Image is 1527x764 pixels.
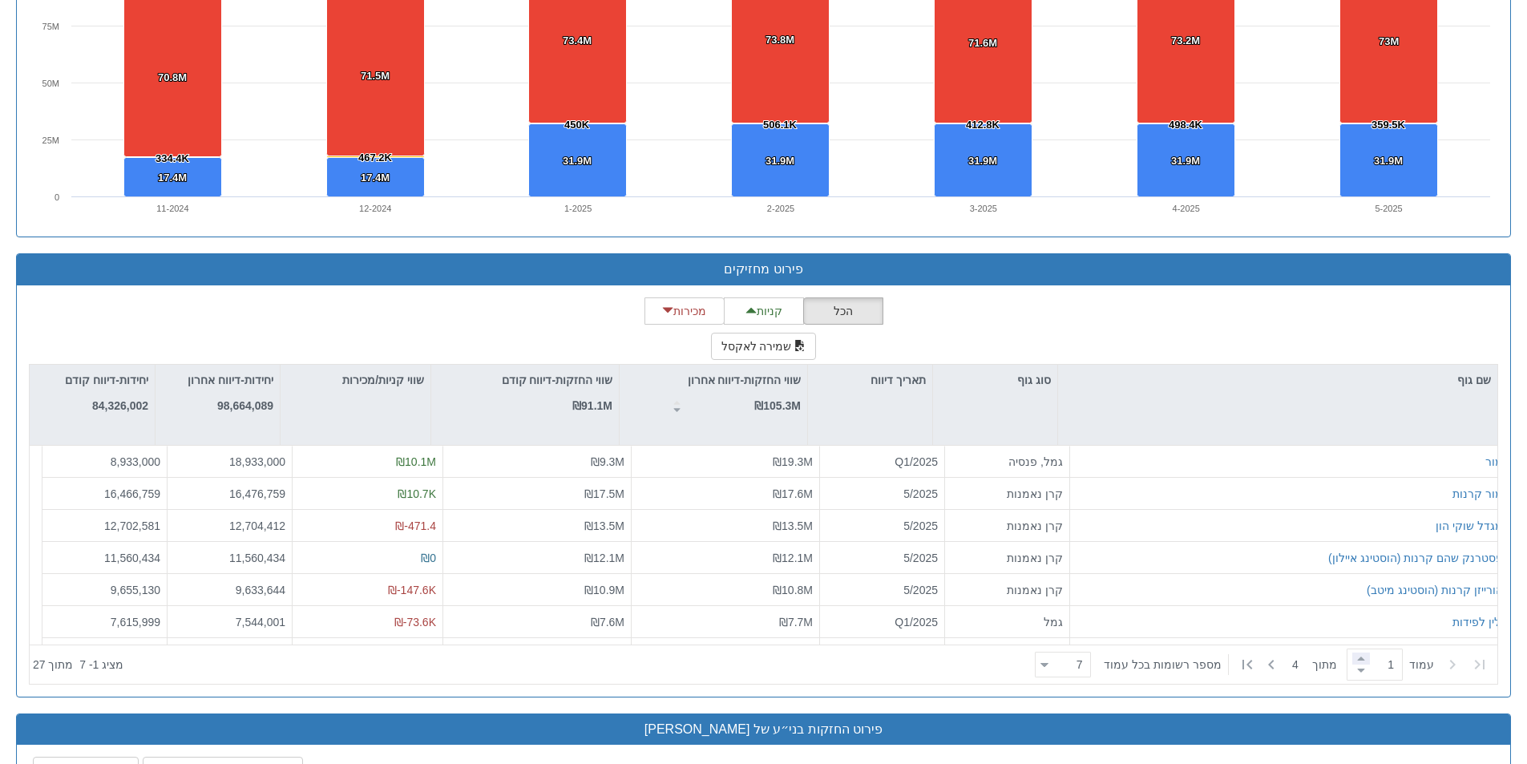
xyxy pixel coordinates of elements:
text: 75M [42,22,59,31]
div: קרן נאמנות [951,485,1063,501]
h3: פירוט החזקות בני״ע של [PERSON_NAME] [29,722,1498,737]
text: 0 [55,192,59,202]
span: ₪9.3M [591,455,624,468]
span: ₪-147.6K [388,583,436,596]
span: ₪10.1M [396,455,436,468]
div: תאריך דיווח [808,365,932,395]
span: ₪17.5M [584,487,624,499]
div: 9,633,644 [174,581,285,597]
div: שם גוף [1058,365,1497,395]
div: ‏ מתוך [1028,647,1494,682]
tspan: 31.9M [968,155,997,167]
span: ₪7.6M [591,615,624,628]
strong: 84,326,002 [92,399,148,412]
tspan: 450K [564,119,590,131]
tspan: 506.1K [763,119,798,131]
div: ‏מציג 1 - 7 ‏ מתוך 27 [33,647,123,682]
span: ₪13.5M [773,519,813,532]
div: גמל [951,613,1063,629]
h3: פירוט מחזיקים [29,262,1498,277]
span: ₪10.8M [773,583,813,596]
div: 16,466,759 [49,485,160,501]
div: הורייזן קרנות (הוסטינג מיטב) [1367,581,1503,597]
button: מור קרנות [1452,485,1503,501]
tspan: 73.4M [563,34,592,46]
span: ₪12.1M [584,551,624,564]
button: קניות [724,297,804,325]
div: שווי קניות/מכירות [281,365,430,395]
span: ‏עמוד [1409,657,1434,673]
text: 50M [42,79,59,88]
p: שווי החזקות-דיווח אחרון [688,371,801,389]
tspan: 359.5K [1371,119,1406,131]
span: ₪12.1M [773,551,813,564]
span: ₪19.3M [773,455,813,468]
button: פסטרנק שהם קרנות (הוסטינג איילון) [1328,549,1503,565]
p: יחידות-דיווח קודם [65,371,148,389]
text: 5-2025 [1375,204,1402,213]
text: 2-2025 [767,204,794,213]
text: 11-2024 [156,204,188,213]
span: ₪0 [421,551,436,564]
tspan: 17.4M [158,172,187,184]
div: סוג גוף [933,365,1057,395]
tspan: 31.9M [1374,155,1403,167]
tspan: 31.9M [563,155,592,167]
span: ₪-471.4 [395,519,436,532]
text: 4-2025 [1173,204,1200,213]
strong: 98,664,089 [217,399,273,412]
div: Q1/2025 [826,613,938,629]
div: 5/2025 [826,485,938,501]
tspan: 17.4M [361,172,390,184]
div: 5/2025 [826,581,938,597]
div: 7,615,999 [49,613,160,629]
div: 8,933,000 [49,454,160,470]
div: קרן נאמנות [951,517,1063,533]
span: 4 [1292,657,1312,673]
tspan: 31.9M [1171,155,1200,167]
button: שמירה לאקסל [711,333,817,360]
text: 1-2025 [564,204,592,213]
tspan: 498.4K [1169,119,1203,131]
tspan: 73M [1379,35,1399,47]
p: יחידות-דיווח אחרון [188,371,273,389]
span: ₪10.7K [398,487,436,499]
span: ₪7.7M [779,615,813,628]
div: 9,655,130 [49,581,160,597]
span: ₪10.9M [584,583,624,596]
div: 11,560,434 [174,549,285,565]
tspan: 73.8M [766,34,794,46]
button: ילין לפידות [1452,613,1503,629]
div: 16,476,759 [174,485,285,501]
div: 11,560,434 [49,549,160,565]
text: 3-2025 [970,204,997,213]
button: מכירות [644,297,725,325]
span: ‏מספר רשומות בכל עמוד [1104,657,1222,673]
div: Q1/2025 [826,454,938,470]
tspan: 31.9M [766,155,794,167]
div: 5/2025 [826,549,938,565]
tspan: 412.8K [966,119,1000,131]
span: ₪13.5M [584,519,624,532]
span: ₪17.6M [773,487,813,499]
text: 12-2024 [359,204,391,213]
div: 12,702,581 [49,517,160,533]
tspan: 70.8M [158,71,187,83]
p: שווי החזקות-דיווח קודם [502,371,612,389]
tspan: 467.2K [358,152,393,164]
tspan: 71.6M [968,37,997,49]
button: מור [1485,454,1503,470]
strong: ₪91.1M [572,399,612,412]
div: 18,933,000 [174,454,285,470]
text: 25M [42,135,59,145]
strong: ₪105.3M [754,399,801,412]
button: מגדל שוקי הון [1436,517,1503,533]
div: 5/2025 [826,517,938,533]
div: קרן נאמנות [951,581,1063,597]
button: הכל [803,297,883,325]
